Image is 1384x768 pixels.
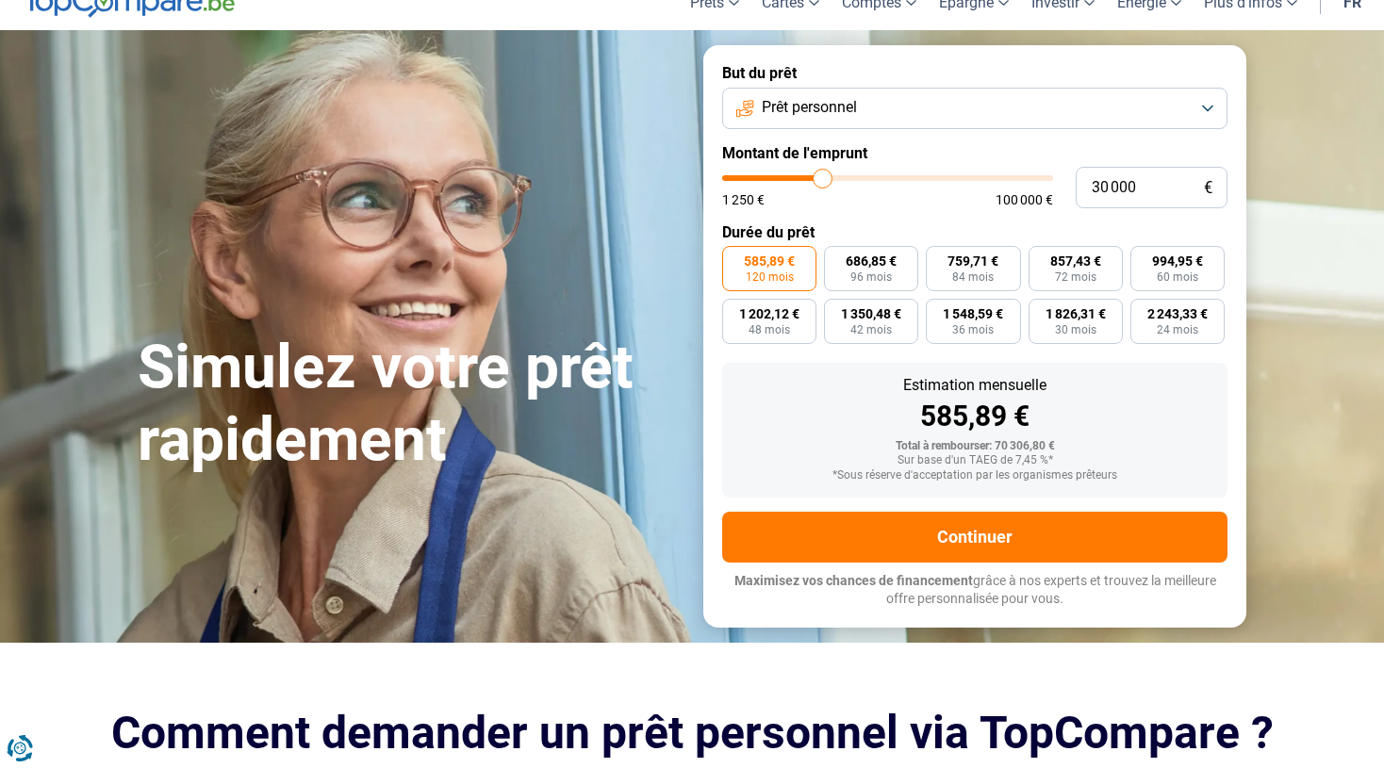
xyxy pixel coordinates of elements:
[737,440,1212,453] div: Total à rembourser: 70 306,80 €
[722,144,1227,162] label: Montant de l'emprunt
[722,193,765,206] span: 1 250 €
[744,254,795,268] span: 585,89 €
[737,469,1212,482] div: *Sous réserve d'acceptation par les organismes prêteurs
[1050,254,1101,268] span: 857,43 €
[850,324,892,335] span: 42 mois
[737,454,1212,467] div: Sur base d'un TAEG de 7,45 %*
[996,193,1053,206] span: 100 000 €
[952,271,994,283] span: 84 mois
[739,307,799,320] span: 1 202,12 €
[1204,180,1212,196] span: €
[749,324,790,335] span: 48 mois
[1055,324,1096,335] span: 30 mois
[734,573,973,588] span: Maximisez vos chances de financement
[1055,271,1096,283] span: 72 mois
[746,271,794,283] span: 120 mois
[762,97,857,118] span: Prêt personnel
[1046,307,1106,320] span: 1 826,31 €
[1157,271,1198,283] span: 60 mois
[846,254,897,268] span: 686,85 €
[943,307,1003,320] span: 1 548,59 €
[722,88,1227,129] button: Prêt personnel
[850,271,892,283] span: 96 mois
[947,254,998,268] span: 759,71 €
[841,307,901,320] span: 1 350,48 €
[722,572,1227,609] p: grâce à nos experts et trouvez la meilleure offre personnalisée pour vous.
[81,707,1303,759] h2: Comment demander un prêt personnel via TopCompare ?
[138,332,681,477] h1: Simulez votre prêt rapidement
[722,512,1227,563] button: Continuer
[952,324,994,335] span: 36 mois
[737,402,1212,431] div: 585,89 €
[1147,307,1208,320] span: 2 243,33 €
[737,378,1212,393] div: Estimation mensuelle
[722,64,1227,82] label: But du prêt
[1152,254,1203,268] span: 994,95 €
[722,223,1227,241] label: Durée du prêt
[1157,324,1198,335] span: 24 mois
